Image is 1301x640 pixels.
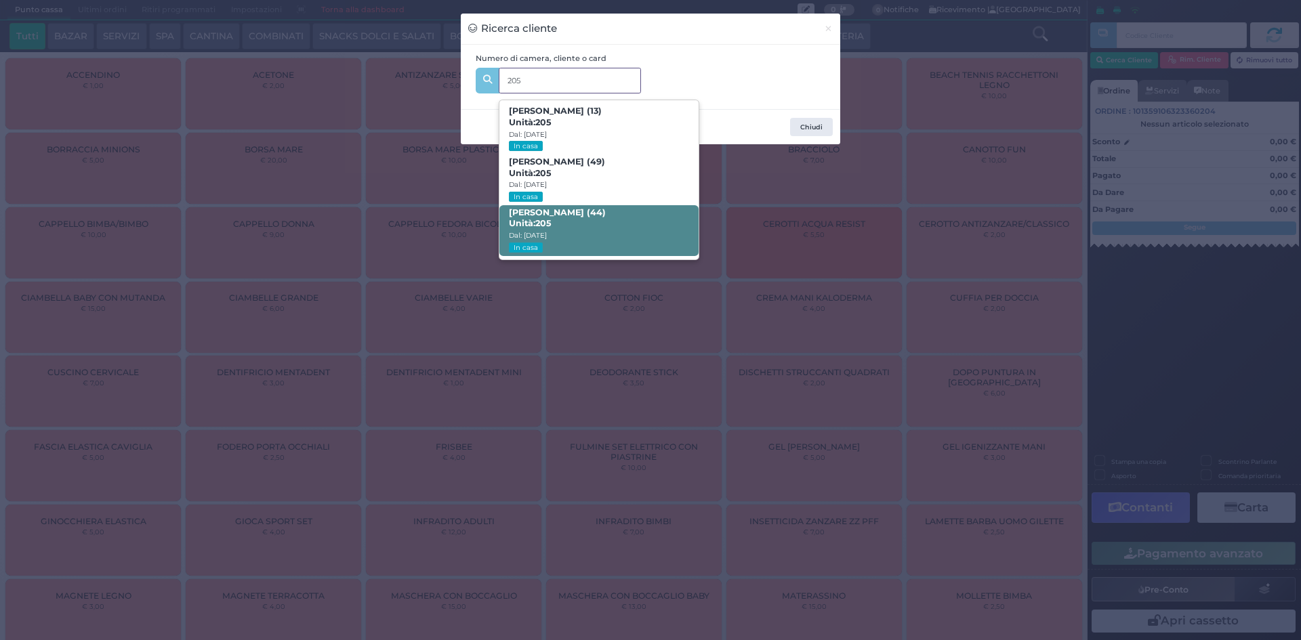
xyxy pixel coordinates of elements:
b: [PERSON_NAME] (44) [509,207,606,229]
button: Chiudi [817,14,840,44]
small: In casa [509,192,542,202]
strong: 205 [535,117,552,127]
input: Es. 'Mario Rossi', '220' o '108123234234' [499,68,641,93]
small: In casa [509,242,542,253]
strong: 205 [535,168,552,178]
span: Unità: [509,117,552,129]
small: Dal: [DATE] [509,180,547,189]
label: Numero di camera, cliente o card [476,53,606,64]
span: × [824,21,833,36]
b: [PERSON_NAME] (13) [509,106,602,127]
button: Chiudi [790,118,833,137]
span: Unità: [509,168,552,179]
h3: Ricerca cliente [468,21,557,37]
span: Unità: [509,218,552,230]
small: In casa [509,141,542,151]
b: [PERSON_NAME] (49) [509,156,605,178]
small: Dal: [DATE] [509,231,547,240]
small: Dal: [DATE] [509,130,547,139]
strong: 205 [535,218,552,228]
